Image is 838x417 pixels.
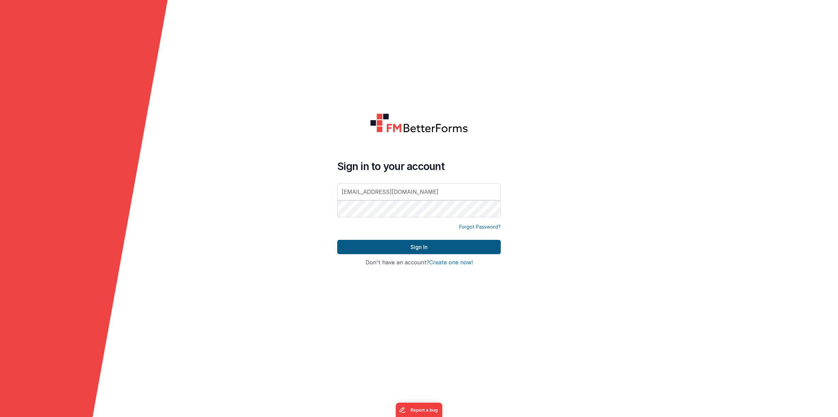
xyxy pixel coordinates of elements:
[337,183,501,200] input: Email Address
[459,223,501,230] a: Forgot Password?
[429,260,473,266] button: Create one now!
[337,160,501,172] h4: Sign in to your account
[337,240,501,254] button: Sign In
[396,403,443,417] iframe: Marker.io feedback button
[337,260,501,266] h4: Don't have an account?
